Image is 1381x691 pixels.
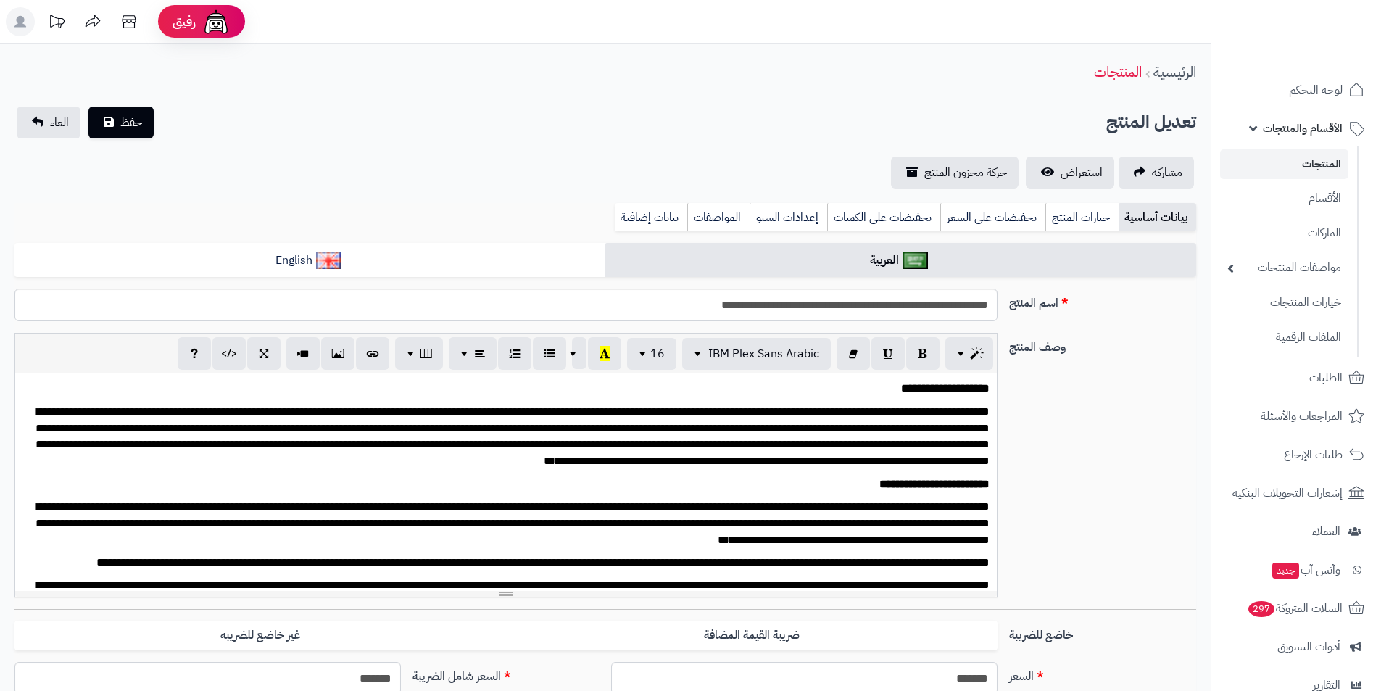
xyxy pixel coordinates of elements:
[827,203,940,232] a: تخفيضات على الكميات
[627,338,676,370] button: 16
[1248,601,1274,617] span: 297
[687,203,750,232] a: المواصفات
[1119,203,1196,232] a: بيانات أساسية
[1284,444,1343,465] span: طلبات الإرجاع
[1106,107,1196,137] h2: تعديل المنتج
[14,621,506,650] label: غير خاضع للضريبه
[1153,61,1196,83] a: الرئيسية
[1220,149,1348,179] a: المنتجات
[1152,164,1182,181] span: مشاركه
[1272,563,1299,579] span: جديد
[1220,322,1348,353] a: الملفات الرقمية
[202,7,231,36] img: ai-face.png
[1220,399,1372,434] a: المراجعات والأسئلة
[1312,521,1340,542] span: العملاء
[1094,61,1142,83] a: المنتجات
[1220,252,1348,284] a: مواصفات المنتجات
[1220,591,1372,626] a: السلات المتروكة297
[1271,560,1340,580] span: وآتس آب
[1220,514,1372,549] a: العملاء
[891,157,1019,189] a: حركة مخزون المنتج
[1220,553,1372,587] a: وآتس آبجديد
[1220,360,1372,395] a: الطلبات
[750,203,827,232] a: إعدادات السيو
[1119,157,1194,189] a: مشاركه
[14,243,605,278] a: English
[17,107,80,138] a: الغاء
[1309,368,1343,388] span: الطلبات
[50,114,69,131] span: الغاء
[1003,289,1202,312] label: اسم المنتج
[1220,73,1372,107] a: لوحة التحكم
[708,345,819,363] span: IBM Plex Sans Arabic
[940,203,1045,232] a: تخفيضات على السعر
[605,243,1196,278] a: العربية
[682,338,831,370] button: IBM Plex Sans Arabic
[1220,629,1372,664] a: أدوات التسويق
[88,107,154,138] button: حفظ
[1289,80,1343,100] span: لوحة التحكم
[1003,662,1202,685] label: السعر
[1003,621,1202,644] label: خاضع للضريبة
[1220,476,1372,510] a: إشعارات التحويلات البنكية
[1045,203,1119,232] a: خيارات المنتج
[1220,183,1348,214] a: الأقسام
[650,345,665,363] span: 16
[407,662,605,685] label: السعر شامل الضريبة
[316,252,341,269] img: English
[1261,406,1343,426] span: المراجعات والأسئلة
[1263,118,1343,138] span: الأقسام والمنتجات
[1220,287,1348,318] a: خيارات المنتجات
[1003,333,1202,356] label: وصف المنتج
[1026,157,1114,189] a: استعراض
[1277,637,1340,657] span: أدوات التسويق
[506,621,998,650] label: ضريبة القيمة المضافة
[1232,483,1343,503] span: إشعارات التحويلات البنكية
[38,7,75,40] a: تحديثات المنصة
[903,252,928,269] img: العربية
[173,13,196,30] span: رفيق
[120,114,142,131] span: حفظ
[1220,437,1372,472] a: طلبات الإرجاع
[1061,164,1103,181] span: استعراض
[1220,218,1348,249] a: الماركات
[1247,598,1343,618] span: السلات المتروكة
[615,203,687,232] a: بيانات إضافية
[924,164,1007,181] span: حركة مخزون المنتج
